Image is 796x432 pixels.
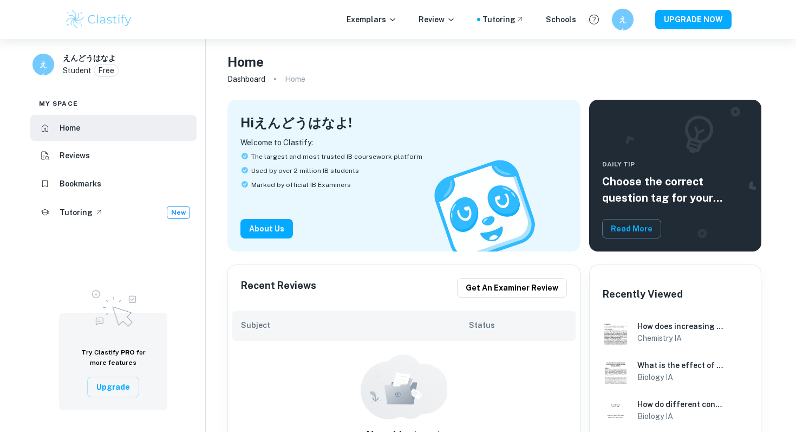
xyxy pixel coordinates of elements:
a: Home [30,115,197,141]
img: Chemistry IA example thumbnail: How does increasing the temperature affe [603,319,629,345]
button: UPGRADE NOW [655,10,732,29]
a: Schools [546,14,576,25]
h6: Reviews [60,150,90,162]
h6: えん [617,14,629,25]
a: Bookmarks [30,171,197,197]
img: Clastify logo [64,9,133,30]
img: Biology IA example thumbnail: What is the effect of the Aspergillus sp [603,358,629,384]
h6: How does increasing the temperature affect the vitamin C concentration, in moldm-3, of lemon juic... [637,320,724,332]
span: Used by over 2 million IB students [251,166,359,176]
button: えん [612,9,634,30]
h6: Subject [241,319,469,331]
a: TutoringNew [30,199,197,226]
p: Free [98,65,114,76]
a: Chemistry IA example thumbnail: How does increasing the temperature affeHow does increasing the t... [598,315,752,350]
h6: Recent Reviews [241,278,316,298]
img: Biology IA example thumbnail: How do different concentrations of ethan [603,397,629,423]
p: Student [63,65,92,76]
h5: Choose the correct question tag for your coursework [602,173,748,206]
h6: Home [60,122,80,134]
span: New [167,208,190,217]
h4: Hi えんどうはなよ ! [240,113,352,132]
span: The largest and most trusted IB coursework platform [251,152,422,162]
h6: Chemistry IA [637,332,724,344]
img: Upgrade to Pro [86,283,140,330]
button: Upgrade [87,377,139,397]
p: Exemplars [347,14,397,25]
h6: How do different concentrations of [MEDICAL_DATA], C2H5OH (0%, 7.5% 15%, 30%, 60%) affect the per... [637,398,724,410]
h4: Home [227,52,264,72]
h6: えんどうはなよ [63,52,116,64]
h6: Bookmarks [60,178,101,190]
a: Biology IA example thumbnail: What is the effect of the Aspergillus spWhat is the effect of the [... [598,354,752,389]
button: About Us [240,219,293,238]
a: Biology IA example thumbnail: How do different concentrations of ethanHow do different concentrat... [598,393,752,428]
h6: Status [469,319,567,331]
a: Tutoring [482,14,524,25]
h6: Biology IA [637,410,724,422]
h6: Recently Viewed [603,287,683,302]
button: Help and Feedback [585,10,603,29]
h6: Try Clastify for more features [72,347,154,368]
a: Reviews [30,143,197,169]
span: Marked by official IB Examiners [251,180,351,190]
button: Read More [602,219,661,238]
h6: Biology IA [637,371,724,383]
p: Welcome to Clastify: [240,137,567,149]
h6: Tutoring [60,207,93,218]
p: Review [419,14,455,25]
a: Dashboard [227,72,265,87]
button: Get an examiner review [457,278,567,298]
p: Home [285,73,305,85]
span: My space [39,99,78,108]
span: Daily Tip [602,159,748,169]
h6: えん [37,59,50,70]
h6: What is the effect of the [MEDICAL_DATA] species present (A. luchuensis and [PERSON_NAME] luchuen... [637,359,724,371]
span: PRO [121,349,135,356]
